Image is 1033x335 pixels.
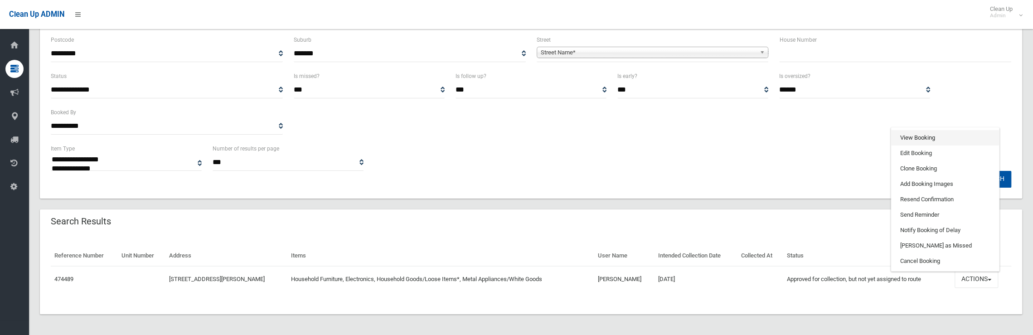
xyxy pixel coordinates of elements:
[985,5,1022,19] span: Clean Up
[779,71,810,81] label: Is oversized?
[169,276,265,282] a: [STREET_ADDRESS][PERSON_NAME]
[287,246,594,266] th: Items
[51,35,74,45] label: Postcode
[891,161,999,176] a: Clone Booking
[955,271,998,288] button: Actions
[783,246,951,266] th: Status
[541,47,757,58] span: Street Name*
[51,107,76,117] label: Booked By
[891,130,999,146] a: View Booking
[537,35,551,45] label: Street
[990,12,1013,19] small: Admin
[891,238,999,253] a: [PERSON_NAME] as Missed
[213,144,279,154] label: Number of results per page
[165,246,287,266] th: Address
[9,10,64,19] span: Clean Up ADMIN
[655,246,737,266] th: Intended Collection Date
[294,71,320,81] label: Is missed?
[40,213,122,230] header: Search Results
[287,266,594,292] td: Household Furniture, Electronics, Household Goods/Loose Items*, Metal Appliances/White Goods
[737,246,783,266] th: Collected At
[294,35,311,45] label: Suburb
[594,266,655,292] td: [PERSON_NAME]
[54,276,73,282] a: 474489
[783,266,951,292] td: Approved for collection, but not yet assigned to route
[617,71,637,81] label: Is early?
[891,223,999,238] a: Notify Booking of Delay
[891,207,999,223] a: Send Reminder
[51,71,67,81] label: Status
[891,192,999,207] a: Resend Confirmation
[655,266,737,292] td: [DATE]
[891,146,999,161] a: Edit Booking
[456,71,486,81] label: Is follow up?
[118,246,165,266] th: Unit Number
[51,144,75,154] label: Item Type
[594,246,655,266] th: User Name
[779,35,816,45] label: House Number
[891,253,999,269] a: Cancel Booking
[51,246,118,266] th: Reference Number
[891,176,999,192] a: Add Booking Images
